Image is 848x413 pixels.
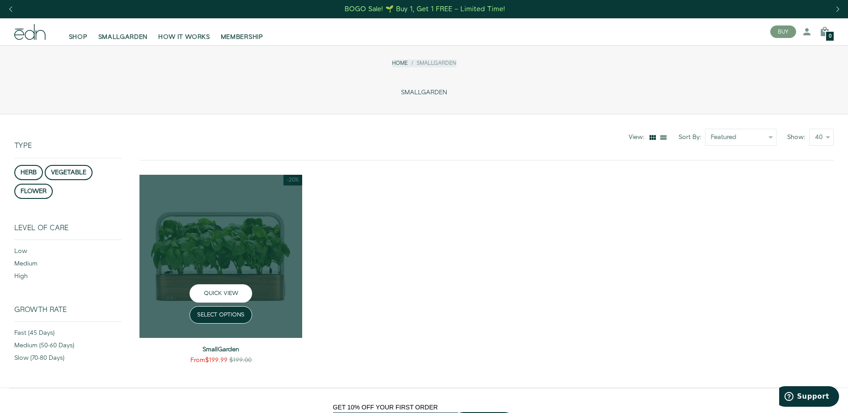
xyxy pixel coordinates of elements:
[190,284,252,303] button: QUICK VIEW
[14,224,122,240] div: Level of Care
[333,404,438,411] span: GET 10% OFF YOUR FIRST ORDER
[63,22,93,42] a: SHOP
[770,25,796,38] button: BUY
[408,59,456,67] li: SmallGarden
[629,133,648,142] div: View:
[158,33,210,42] span: HOW IT WORKS
[14,259,122,272] div: medium
[787,133,809,142] label: Show:
[153,22,215,42] a: HOW IT WORKS
[345,4,505,14] div: BOGO Sale! 🌱 Buy 1, Get 1 FREE – Limited Time!
[392,59,408,67] a: Home
[190,356,228,365] div: From
[679,133,705,142] label: Sort By:
[779,386,839,409] iframe: Opens a widget where you can find more information
[14,184,53,199] button: flower
[14,306,122,321] div: Growth Rate
[14,272,122,284] div: high
[14,114,122,157] div: Type
[14,165,43,180] button: herb
[205,356,228,365] span: $199.99
[14,247,122,259] div: low
[344,2,506,16] a: BOGO Sale! 🌱 Buy 1, Get 1 FREE – Limited Time!
[829,34,831,39] span: 0
[45,165,93,180] button: vegetable
[401,89,447,97] span: SMALLGARDEN
[228,356,252,365] div: $199.00
[139,345,302,354] a: SmallGarden
[221,33,263,42] span: MEMBERSHIP
[392,59,456,67] nav: breadcrumbs
[14,354,122,366] div: slow (70-80 days)
[14,341,122,354] div: medium (50-60 days)
[98,33,148,42] span: SMALLGARDEN
[69,33,88,42] span: SHOP
[215,22,269,42] a: MEMBERSHIP
[14,329,122,341] div: fast (45 days)
[93,22,153,42] a: SMALLGARDEN
[190,306,252,324] a: SELECT OPTIONS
